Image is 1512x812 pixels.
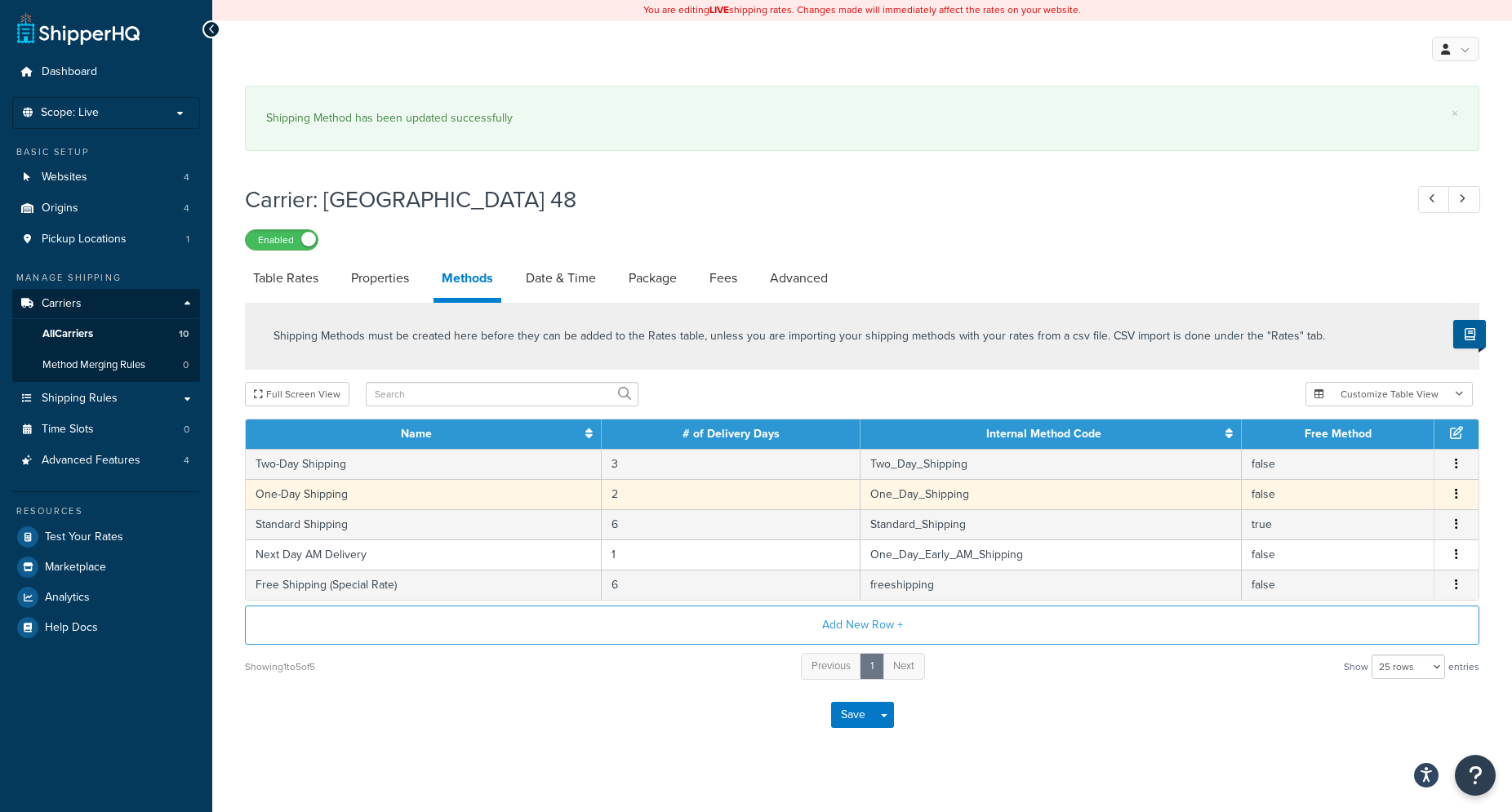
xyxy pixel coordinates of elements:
[1418,186,1450,213] a: Previous Record
[366,382,638,406] input: Search
[12,446,200,476] li: Advanced Features
[12,522,200,552] a: Test Your Rates
[518,259,604,298] a: Date & Time
[1242,509,1434,539] td: true
[1242,419,1434,449] th: Free Method
[1242,570,1434,600] td: false
[602,539,861,570] td: 1
[762,259,836,298] a: Advanced
[12,57,200,87] a: Dashboard
[42,454,140,468] span: Advanced Features
[1448,655,1479,678] span: entries
[183,358,189,372] span: 0
[343,259,417,298] a: Properties
[12,415,200,445] li: Time Slots
[45,591,90,605] span: Analytics
[620,259,685,298] a: Package
[861,570,1242,600] td: freeshipping
[179,327,189,341] span: 10
[861,539,1242,570] td: One_Day_Early_AM_Shipping
[42,358,145,372] span: Method Merging Rules
[42,202,78,215] span: Origins
[602,479,861,509] td: 2
[245,382,349,406] button: Full Screen View
[12,145,200,159] div: Basic Setup
[12,319,200,349] a: AllCarriers10
[861,479,1242,509] td: One_Day_Shipping
[12,224,200,255] a: Pickup Locations1
[246,570,602,600] td: Free Shipping (Special Rate)
[12,162,200,193] li: Websites
[1344,655,1368,678] span: Show
[184,202,189,215] span: 4
[12,224,200,255] li: Pickup Locations
[1452,107,1458,120] a: ×
[245,606,1479,645] button: Add New Row +
[12,350,200,380] li: Method Merging Rules
[12,504,200,518] div: Resources
[12,613,200,642] a: Help Docs
[42,171,87,184] span: Websites
[602,570,861,600] td: 6
[12,289,200,382] li: Carriers
[831,702,875,728] button: Save
[184,171,189,184] span: 4
[12,583,200,612] a: Analytics
[860,653,884,680] a: 1
[801,653,861,680] a: Previous
[883,653,925,680] a: Next
[1305,382,1473,406] button: Customize Table View
[893,658,914,673] span: Next
[12,552,200,582] a: Marketplace
[186,233,189,246] span: 1
[701,259,745,298] a: Fees
[42,65,97,79] span: Dashboard
[986,425,1101,442] a: Internal Method Code
[12,415,200,445] a: Time Slots0
[1242,479,1434,509] td: false
[245,184,1388,215] h1: Carrier: [GEOGRAPHIC_DATA] 48
[812,658,851,673] span: Previous
[42,423,94,437] span: Time Slots
[246,509,602,539] td: Standard Shipping
[42,392,118,406] span: Shipping Rules
[12,446,200,476] a: Advanced Features4
[246,449,602,479] td: Two-Day Shipping
[245,259,327,298] a: Table Rates
[41,106,99,120] span: Scope: Live
[434,259,501,303] a: Methods
[1242,449,1434,479] td: false
[12,384,200,414] a: Shipping Rules
[1242,539,1434,570] td: false
[42,297,82,311] span: Carriers
[42,233,127,246] span: Pickup Locations
[245,655,315,678] div: Showing 1 to 5 of 5
[709,2,729,17] b: LIVE
[45,561,106,575] span: Marketplace
[246,539,602,570] td: Next Day AM Delivery
[401,425,432,442] a: Name
[861,509,1242,539] td: Standard_Shipping
[273,327,1325,345] p: Shipping Methods must be created here before they can be added to the Rates table, unless you are...
[602,419,861,449] th: # of Delivery Days
[12,289,200,319] a: Carriers
[266,107,1458,130] div: Shipping Method has been updated successfully
[602,449,861,479] td: 3
[1453,320,1486,348] button: Show Help Docs
[184,454,189,468] span: 4
[12,193,200,224] a: Origins4
[184,423,189,437] span: 0
[12,271,200,285] div: Manage Shipping
[12,162,200,193] a: Websites4
[45,530,123,544] span: Test Your Rates
[12,350,200,380] a: Method Merging Rules0
[246,230,318,250] label: Enabled
[861,449,1242,479] td: Two_Day_Shipping
[45,621,98,635] span: Help Docs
